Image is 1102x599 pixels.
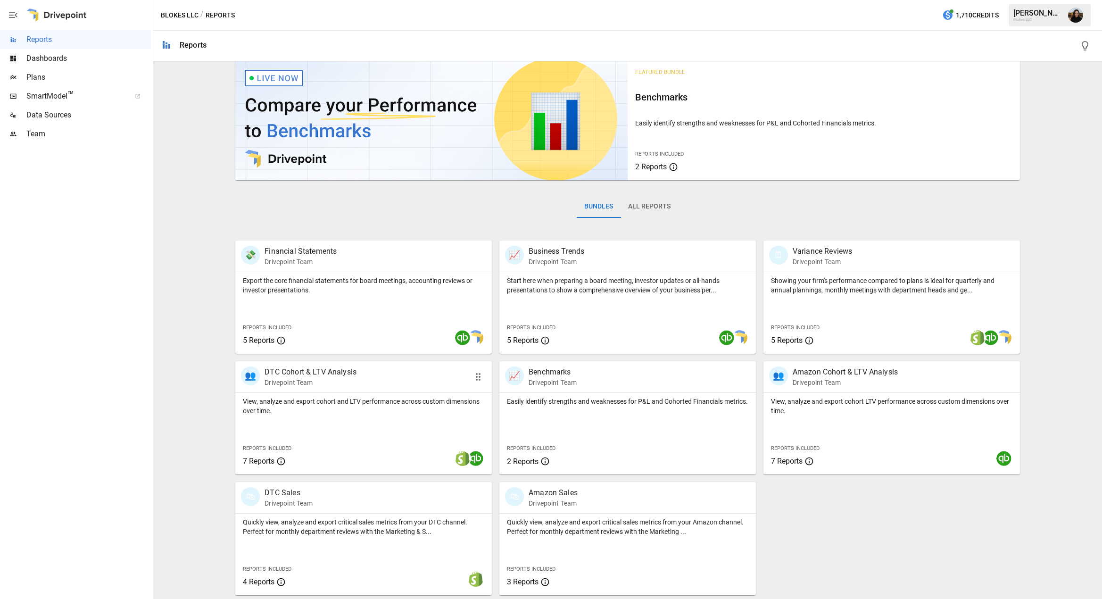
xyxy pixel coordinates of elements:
[241,366,260,385] div: 👥
[529,366,577,378] p: Benchmarks
[26,53,151,64] span: Dashboards
[26,91,124,102] span: SmartModel
[26,109,151,121] span: Data Sources
[529,246,584,257] p: Business Trends
[468,451,483,466] img: quickbooks
[1013,17,1062,22] div: Blokes LLC
[507,445,555,451] span: Reports Included
[771,336,803,345] span: 5 Reports
[243,336,274,345] span: 5 Reports
[507,397,748,406] p: Easily identify strengths and weaknesses for P&L and Cohorted Financials metrics.
[983,330,998,345] img: quickbooks
[956,9,999,21] span: 1,710 Credits
[507,324,555,331] span: Reports Included
[1062,2,1089,28] button: Amy Thacker
[621,195,678,218] button: All Reports
[505,366,524,385] div: 📈
[265,487,313,499] p: DTC Sales
[241,246,260,265] div: 💸
[771,324,820,331] span: Reports Included
[468,330,483,345] img: smart model
[507,336,539,345] span: 5 Reports
[265,499,313,508] p: Drivepoint Team
[26,34,151,45] span: Reports
[265,378,356,387] p: Drivepoint Team
[771,397,1012,416] p: View, analyze and export cohort LTV performance across custom dimensions over time.
[793,246,852,257] p: Variance Reviews
[507,517,748,536] p: Quickly view, analyze and export critical sales metrics from your Amazon channel. Perfect for mon...
[235,58,628,180] img: video thumbnail
[635,90,1012,105] h6: Benchmarks
[1068,8,1083,23] img: Amy Thacker
[505,487,524,506] div: 🛍
[265,257,337,266] p: Drivepoint Team
[26,72,151,83] span: Plans
[529,499,578,508] p: Drivepoint Team
[26,128,151,140] span: Team
[243,457,274,466] span: 7 Reports
[577,195,621,218] button: Bundles
[455,330,470,345] img: quickbooks
[243,517,484,536] p: Quickly view, analyze and export critical sales metrics from your DTC channel. Perfect for monthl...
[468,572,483,587] img: shopify
[507,276,748,295] p: Start here when preparing a board meeting, investor updates or all-hands presentations to show a ...
[243,566,291,572] span: Reports Included
[243,324,291,331] span: Reports Included
[161,9,199,21] button: Blokes LLC
[1013,8,1062,17] div: [PERSON_NAME]
[635,151,684,157] span: Reports Included
[970,330,985,345] img: shopify
[180,41,207,50] div: Reports
[507,457,539,466] span: 2 Reports
[771,445,820,451] span: Reports Included
[529,487,578,499] p: Amazon Sales
[635,69,685,75] span: Featured Bundle
[67,89,74,101] span: ™
[938,7,1003,24] button: 1,710Credits
[996,330,1011,345] img: smart model
[243,577,274,586] span: 4 Reports
[793,366,898,378] p: Amazon Cohort & LTV Analysis
[529,257,584,266] p: Drivepoint Team
[507,577,539,586] span: 3 Reports
[769,366,788,385] div: 👥
[769,246,788,265] div: 🗓
[505,246,524,265] div: 📈
[243,397,484,416] p: View, analyze and export cohort and LTV performance across custom dimensions over time.
[200,9,204,21] div: /
[732,330,747,345] img: smart model
[455,451,470,466] img: shopify
[996,451,1011,466] img: quickbooks
[243,445,291,451] span: Reports Included
[793,378,898,387] p: Drivepoint Team
[793,257,852,266] p: Drivepoint Team
[771,276,1012,295] p: Showing your firm's performance compared to plans is ideal for quarterly and annual plannings, mo...
[635,162,667,171] span: 2 Reports
[507,566,555,572] span: Reports Included
[265,246,337,257] p: Financial Statements
[243,276,484,295] p: Export the core financial statements for board meetings, accounting reviews or investor presentat...
[771,457,803,466] span: 7 Reports
[265,366,356,378] p: DTC Cohort & LTV Analysis
[241,487,260,506] div: 🛍
[719,330,734,345] img: quickbooks
[635,118,1012,128] p: Easily identify strengths and weaknesses for P&L and Cohorted Financials metrics.
[529,378,577,387] p: Drivepoint Team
